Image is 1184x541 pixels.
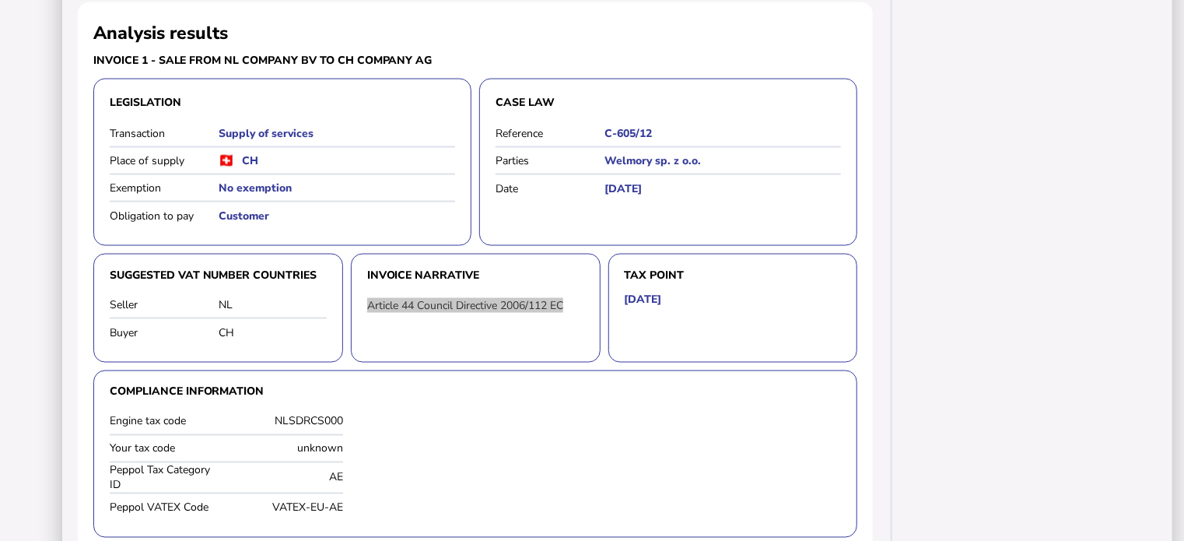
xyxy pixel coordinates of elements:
h2: Analysis results [93,21,228,45]
h3: Invoice narrative [367,270,584,281]
label: Your tax code [110,441,222,456]
h5: Supply of services [219,126,455,141]
label: Reference [496,126,604,141]
h5: Customer [219,209,455,223]
h5: C‑605/12 [604,126,841,141]
div: unknown [230,441,343,456]
div: NLSDRCS000 [230,414,343,429]
h5: No exemption [219,181,455,195]
h3: Compliance information [110,387,841,398]
h3: Suggested VAT number countries [110,270,327,281]
label: Date [496,181,604,196]
h5: CH [242,153,258,168]
h3: Tax point [625,270,842,281]
div: AE [230,470,343,485]
label: Obligation to pay [110,209,219,223]
label: Peppol VATEX Code [110,501,222,515]
label: Transaction [110,126,219,141]
div: NL [219,297,327,312]
h3: Invoice 1 - sale from NL Company bv to CH Company AG [93,53,471,68]
div: CH [219,325,327,340]
label: Buyer [110,325,219,340]
label: Seller [110,297,219,312]
label: Peppol Tax Category ID [110,463,222,493]
h3: Legislation [110,95,455,110]
img: ch.png [219,155,234,167]
label: Engine tax code [110,414,222,429]
h5: [DATE] [625,292,662,307]
label: Exemption [110,181,219,195]
h5: [DATE] [604,181,841,196]
h3: Case law [496,95,841,110]
div: VATEX-EU-AE [230,501,343,515]
label: Parties [496,153,604,168]
label: Place of supply [110,153,219,168]
h5: Welmory sp. z o.o. [604,153,841,168]
div: Article 44 Council Directive 2006/112 EC [367,298,584,313]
